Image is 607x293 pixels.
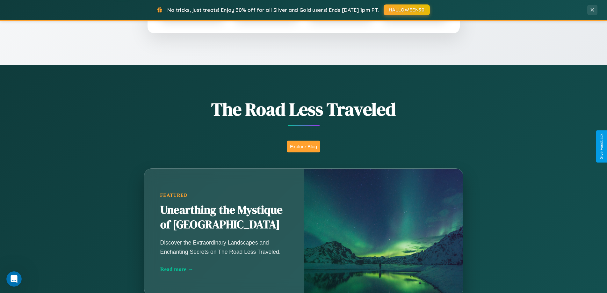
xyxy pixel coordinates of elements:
button: HALLOWEEN30 [384,4,430,15]
p: Discover the Extraordinary Landscapes and Enchanting Secrets on The Road Less Traveled. [160,238,288,256]
h2: Unearthing the Mystique of [GEOGRAPHIC_DATA] [160,203,288,232]
iframe: Intercom live chat [6,271,22,287]
button: Explore Blog [287,141,320,152]
div: Featured [160,193,288,198]
div: Read more → [160,266,288,273]
span: No tricks, just treats! Enjoy 30% off for all Silver and Gold users! Ends [DATE] 1pm PT. [167,7,379,13]
h1: The Road Less Traveled [112,97,495,121]
div: Give Feedback [599,134,604,159]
